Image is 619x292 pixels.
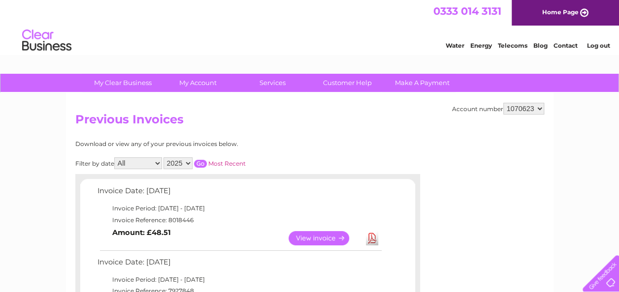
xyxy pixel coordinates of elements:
div: Filter by date [75,157,334,169]
a: Make A Payment [382,74,463,92]
a: Water [446,42,464,49]
td: Invoice Date: [DATE] [95,184,383,203]
a: Telecoms [498,42,527,49]
a: Log out [586,42,610,49]
b: Amount: £48.51 [112,228,171,237]
a: Contact [554,42,578,49]
div: Account number [452,103,544,115]
a: Most Recent [208,160,246,167]
a: Energy [470,42,492,49]
td: Invoice Period: [DATE] - [DATE] [95,274,383,286]
td: Invoice Date: [DATE] [95,256,383,274]
a: Customer Help [307,74,388,92]
a: My Account [157,74,238,92]
a: My Clear Business [82,74,163,92]
td: Invoice Period: [DATE] - [DATE] [95,203,383,214]
td: Invoice Reference: 8018446 [95,214,383,226]
a: Download [366,231,378,245]
h2: Previous Invoices [75,113,544,131]
a: Services [232,74,313,92]
a: View [289,231,361,245]
div: Download or view any of your previous invoices below. [75,141,334,147]
a: Blog [533,42,548,49]
a: 0333 014 3131 [433,5,501,17]
div: Clear Business is a trading name of Verastar Limited (registered in [GEOGRAPHIC_DATA] No. 3667643... [77,5,543,48]
img: logo.png [22,26,72,56]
